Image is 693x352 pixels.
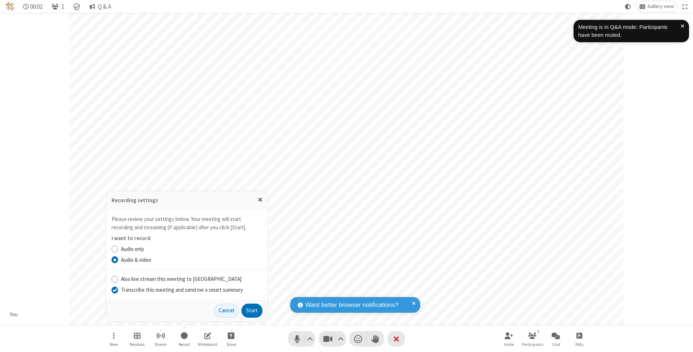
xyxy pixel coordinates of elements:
[578,23,681,39] div: Meeting is in Q&A mode: Participants have been muted.
[121,245,262,253] label: Audio only
[568,329,590,349] button: Open poll
[648,4,674,9] span: Gallery view
[103,329,125,349] button: Open menu
[349,331,367,347] button: Send a reaction
[7,310,21,319] div: You
[130,342,145,347] span: Breakout
[288,331,315,347] button: Mute (⌘+Shift+A)
[61,3,64,10] span: 1
[150,329,171,349] button: Start streaming
[367,331,384,347] button: Raise hand
[336,331,346,347] button: Video setting
[522,329,543,349] button: Open participant list
[98,3,111,10] span: Q & A
[198,342,217,347] span: Whiteboard
[388,331,405,347] button: End or leave meeting
[319,331,346,347] button: Stop video (⌘+Shift+V)
[552,342,560,347] span: Chat
[179,342,190,347] span: Record
[121,275,262,283] label: Also live stream this meeting to [GEOGRAPHIC_DATA]
[112,235,151,242] label: I want to record
[636,1,677,12] button: Change layout
[121,286,262,294] label: Transcribe this meeting and send me a smart summary
[305,331,315,347] button: Audio settings
[498,329,520,349] button: Invite participants (⌘+Shift+I)
[20,1,46,12] div: Timer
[48,1,67,12] button: Open participant list
[214,304,239,318] button: Cancel
[504,342,514,347] span: Invite
[575,342,583,347] span: Polls
[622,1,634,12] button: Using system theme
[241,304,262,318] button: Start
[226,342,236,347] span: Share
[253,191,268,209] button: Close popover
[305,300,398,310] span: Want better browser notifications?
[86,1,114,12] button: Q & A
[112,197,158,204] label: Recording settings
[220,329,242,349] button: Start sharing
[110,342,118,347] span: More
[680,1,690,12] button: Fullscreen
[197,329,218,349] button: Open shared whiteboard
[6,2,14,11] img: QA Selenium DO NOT DELETE OR CHANGE
[121,256,262,264] label: Audio & video
[112,216,246,231] label: Please review your settings below. Your meeting will start recording and streaming (if applicable...
[70,1,84,12] div: Meeting details Encryption enabled
[522,342,543,347] span: Participants
[545,329,567,349] button: Open chat
[154,342,167,347] span: Stream
[535,328,541,335] div: 1
[126,329,148,349] button: Manage Breakout Rooms
[30,3,43,10] span: 00:02
[173,329,195,349] button: Record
